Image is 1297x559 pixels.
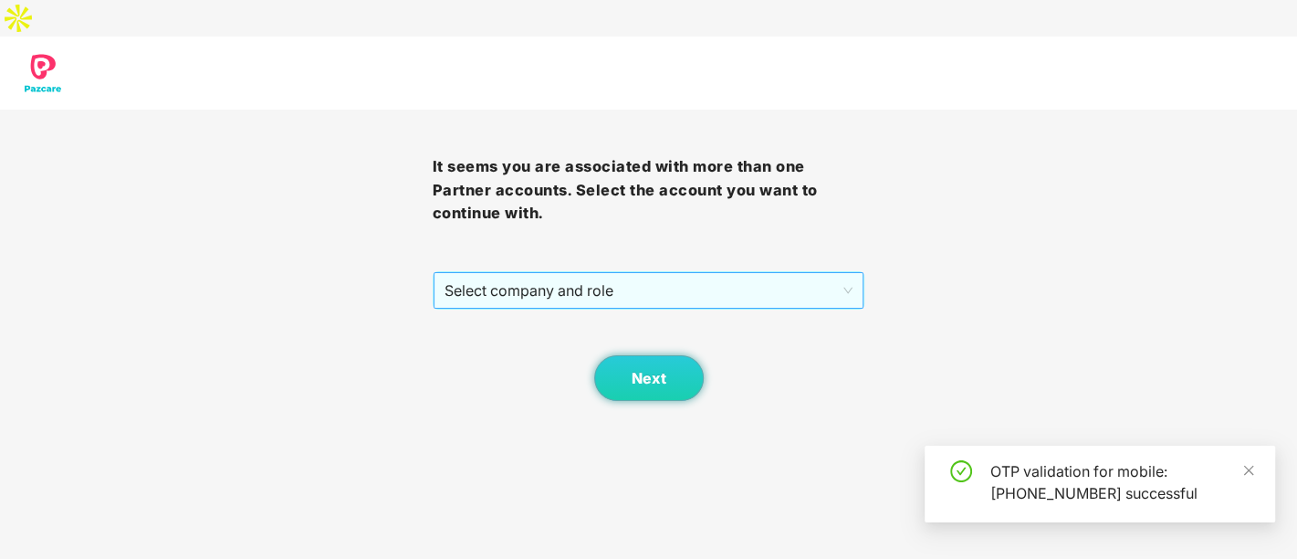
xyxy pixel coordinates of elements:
[632,370,666,387] span: Next
[445,273,853,308] span: Select company and role
[9,37,77,110] img: svg+xml;base64,PD94bWwgdmVyc2lvbj0iMS4wIiBlbmNvZGluZz0idXRmLTgiPz4KPCEtLSBHZW5lcmF0b3I6IEFkb2JlIE...
[950,460,972,482] span: check-circle
[990,460,1253,504] div: OTP validation for mobile: [PHONE_NUMBER] successful
[433,155,865,226] h3: It seems you are associated with more than one Partner accounts. Select the account you want to c...
[594,355,704,401] button: Next
[1242,464,1255,477] span: close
